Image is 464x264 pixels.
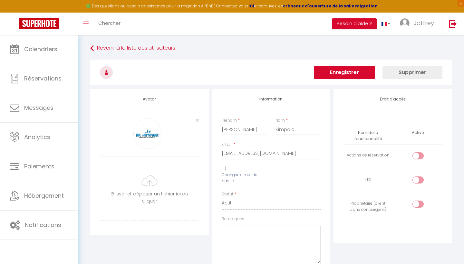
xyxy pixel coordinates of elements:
h4: Droit d'accès [343,97,442,101]
img: logout [449,20,457,28]
h4: Avatar [100,97,199,101]
label: Email [222,142,232,148]
button: Close [196,118,199,123]
span: Réservations [24,74,62,82]
a: créneaux d'ouverture de la salle migration [283,3,378,9]
span: Analytics [24,133,50,141]
span: Paiements [24,162,54,170]
span: Notifications [25,221,61,229]
div: Prix [346,176,390,183]
div: Actions de réservation [346,152,390,158]
label: Prénom [222,118,237,124]
th: Nom de la fonctionnalité [343,127,393,145]
a: ICI [248,3,254,9]
span: Chercher [98,20,121,26]
div: Propriétaire (client d'une conciergerie) [346,201,390,213]
span: × [196,116,199,124]
h4: Information [222,97,321,101]
label: Changer le mot de passe [222,172,267,184]
button: Enregistrer [314,66,375,79]
span: Hébergement [24,192,64,200]
button: Besoin d'aide ? [332,18,377,29]
button: Ouvrir le widget de chat LiveChat [5,3,24,22]
label: Statut [222,191,233,197]
img: ... [400,18,410,28]
label: Nom [275,118,285,124]
button: Supprimer [382,66,442,79]
img: Super Booking [19,18,59,29]
span: Calendriers [24,45,57,53]
span: Joffrey [414,19,434,27]
a: Revenir à la liste des utilisateurs [90,42,452,54]
span: Messages [24,104,53,112]
a: ... Joffrey [395,13,442,35]
th: Activé [409,127,426,138]
a: Chercher [93,13,125,35]
label: Remarques [222,216,244,222]
img: NO IMAGE [131,118,164,150]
